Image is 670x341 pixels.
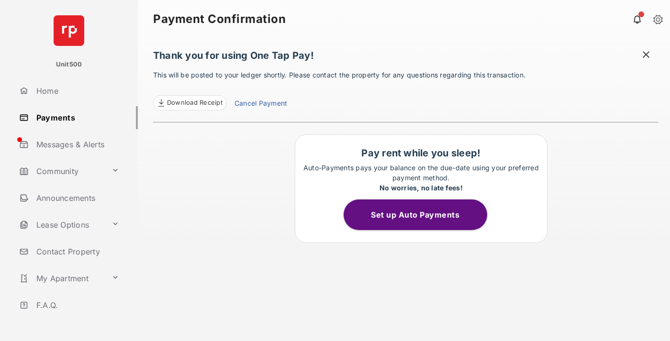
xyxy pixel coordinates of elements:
a: Set up Auto Payments [344,210,499,220]
a: My Apartment [15,267,108,290]
a: Contact Property [15,240,138,263]
p: Unit500 [56,60,82,69]
button: Set up Auto Payments [344,199,487,230]
h1: Thank you for using One Tap Pay! [153,50,659,66]
a: Cancel Payment [234,98,287,110]
div: No worries, no late fees! [300,183,542,193]
a: Announcements [15,187,138,209]
a: Messages & Alerts [15,133,138,156]
a: Payments [15,106,138,129]
p: Auto-Payments pays your balance on the due-date using your preferred payment method. [300,163,542,193]
strong: Payment Confirmation [153,13,286,25]
a: Home [15,79,138,102]
span: Download Receipt [167,98,223,108]
a: F.A.Q. [15,294,138,317]
a: Download Receipt [153,95,227,110]
a: Lease Options [15,213,108,236]
p: This will be posted to your ledger shortly. Please contact the property for any questions regardi... [153,70,659,110]
img: svg+xml;base64,PHN2ZyB4bWxucz0iaHR0cDovL3d3dy53My5vcmcvMjAwMC9zdmciIHdpZHRoPSI2NCIgaGVpZ2h0PSI2NC... [54,15,84,46]
a: Community [15,160,108,183]
h1: Pay rent while you sleep! [300,147,542,159]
